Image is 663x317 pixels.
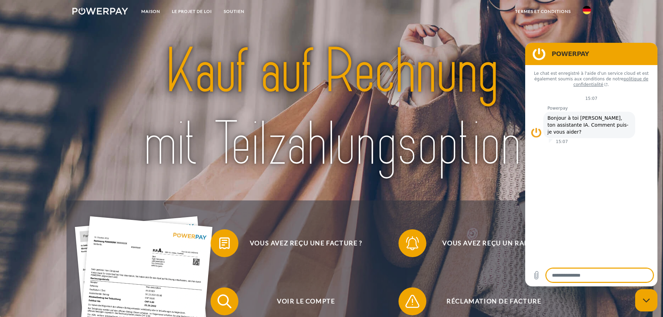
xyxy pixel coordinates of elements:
font: Maison [141,9,160,14]
iframe: Fenêtre de message [525,43,657,286]
a: SOUTIEN [218,5,250,18]
button: Réclamation de facture [398,287,579,315]
button: Vous avez reçu une facture ? [211,229,392,257]
a: termes et conditions [509,5,577,18]
img: qb_bill.svg [216,235,233,252]
font: Vous avez reçu un rappel ? [442,239,545,247]
iframe: Bouton de lancement de la fenêtre de messagerie, conversation en cours [635,289,657,311]
font: LE PROJET DE LOI [172,9,212,14]
font: Vous avez reçu une facture ? [250,239,362,247]
img: qb_warning.svg [404,293,421,310]
a: Maison [135,5,166,18]
font: Réclamation de facture [447,297,541,305]
img: title-powerpay_de.svg [98,32,565,184]
button: Voir le compte [211,287,392,315]
font: Voir le compte [277,297,335,305]
font: termes et conditions [515,9,571,14]
img: qb_bell.svg [404,235,421,252]
a: LE PROJET DE LOI [166,5,218,18]
button: Vous avez reçu un rappel ? [398,229,579,257]
font: SOUTIEN [224,9,244,14]
img: de [583,6,591,14]
img: logo-powerpay-white.svg [72,8,128,15]
img: qb_search.svg [216,293,233,310]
